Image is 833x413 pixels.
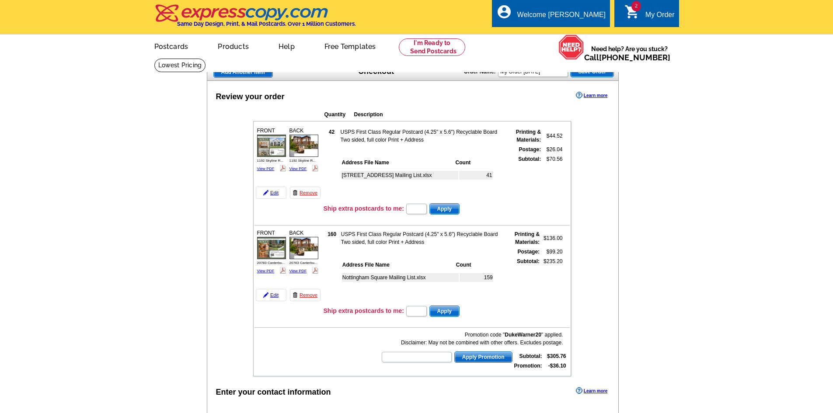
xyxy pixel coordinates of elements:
[430,204,459,214] span: Apply
[515,231,540,245] strong: Printing & Materials:
[624,10,675,21] a: 2 shopping_cart My Order
[456,260,493,269] th: Count
[214,67,272,77] span: Add Another Item
[216,91,285,103] div: Review your order
[624,4,640,20] i: shopping_cart
[342,171,458,180] td: [STREET_ADDRESS] Mailing List.xlsx
[290,289,321,301] a: Remove
[328,231,336,237] strong: 160
[505,332,541,338] b: DukeWarner20
[519,146,541,153] strong: Postage:
[516,129,541,143] strong: Printing & Materials:
[514,363,542,369] strong: Promotion:
[354,110,514,119] th: Description
[154,10,356,27] a: Same Day Design, Print, & Mail Postcards. Over 1 Million Customers.
[263,292,268,298] img: pencil-icon.gif
[289,237,318,259] img: small-thumb.jpg
[342,273,459,282] td: Nottingham Square Mailing List.xlsx
[257,261,285,265] span: 20783 Canterbu...
[584,45,675,62] span: Need help? Are you stuck?
[645,11,675,23] div: My Order
[257,269,275,273] a: View PDF
[289,261,317,265] span: 20783 Canterbu...
[599,53,670,62] a: [PHONE_NUMBER]
[312,267,318,274] img: pdf_logo.png
[342,158,454,167] th: Address File Name
[257,167,275,171] a: View PDF
[576,387,607,394] a: Learn more
[289,269,307,273] a: View PDF
[381,331,563,347] div: Promotion code " " applied. Disclaimer: May not be combined with other offers. Excludes postage.
[454,351,512,363] button: Apply Promotion
[342,260,455,269] th: Address File Name
[256,228,287,276] div: FRONT
[547,353,566,359] strong: $305.76
[288,125,320,174] div: BACK
[496,4,512,20] i: account_circle
[631,1,641,11] span: 2
[541,257,563,302] td: $235.20
[455,158,493,167] th: Count
[310,35,390,56] a: Free Templates
[279,165,286,171] img: pdf_logo.png
[517,258,540,264] strong: Subtotal:
[429,305,460,317] button: Apply
[293,190,298,195] img: trashcan-icon.gif
[519,353,542,359] strong: Subtotal:
[329,129,335,135] strong: 42
[584,53,670,62] span: Call
[710,385,833,413] iframe: LiveChat chat widget
[576,92,607,99] a: Learn more
[548,363,566,369] strong: -$36.10
[256,187,286,199] a: Edit
[341,230,505,246] td: USPS First Class Regular Postcard (4.25" x 5.6") Recyclable Board Two sided, full color Print + A...
[312,165,318,171] img: pdf_logo.png
[429,203,460,215] button: Apply
[288,228,320,276] div: BACK
[257,159,283,163] span: 1192 Skyline R...
[324,307,404,315] h3: Ship extra postcards to me:
[518,156,541,162] strong: Subtotal:
[541,247,563,256] td: $99.20
[213,66,273,78] a: Add Another Item
[256,125,287,174] div: FRONT
[517,11,606,23] div: Welcome [PERSON_NAME]
[542,128,563,144] td: $44.52
[289,135,318,156] img: small-thumb.jpg
[293,292,298,298] img: trashcan-icon.gif
[324,110,353,119] th: Quantity
[340,128,505,144] td: USPS First Class Regular Postcard (4.25" x 5.6") Recyclable Board Two sided, full color Print + A...
[257,237,286,259] img: small-thumb.jpg
[289,167,307,171] a: View PDF
[541,230,563,246] td: $136.00
[455,352,512,362] span: Apply Promotion
[542,155,563,200] td: $70.56
[279,267,286,274] img: pdf_logo.png
[140,35,202,56] a: Postcards
[216,386,331,398] div: Enter your contact information
[558,35,584,60] img: help
[263,190,268,195] img: pencil-icon.gif
[265,35,309,56] a: Help
[257,135,286,156] img: small-thumb.jpg
[289,159,316,163] span: 1192 Skyline R...
[324,205,404,212] h3: Ship extra postcards to me:
[459,171,493,180] td: 41
[204,35,263,56] a: Products
[517,249,540,255] strong: Postage:
[256,289,286,301] a: Edit
[290,187,321,199] a: Remove
[177,21,356,27] h4: Same Day Design, Print, & Mail Postcards. Over 1 Million Customers.
[430,306,459,316] span: Apply
[542,145,563,154] td: $26.04
[460,273,493,282] td: 159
